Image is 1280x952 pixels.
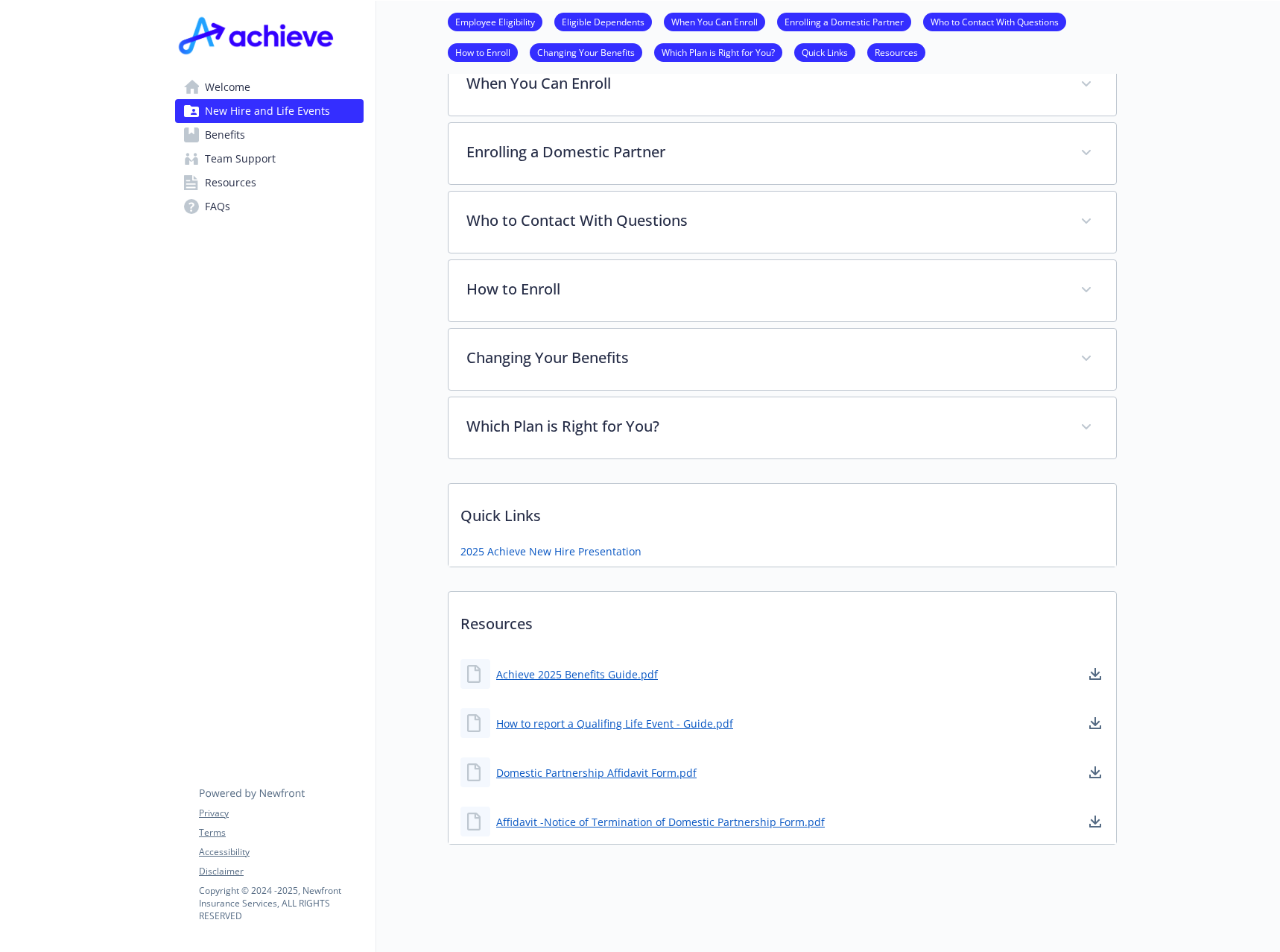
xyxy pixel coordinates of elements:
[199,845,363,859] a: Accessibility
[794,45,855,59] a: Quick Links
[175,147,364,171] a: Team Support
[1086,813,1104,830] a: download document
[448,45,518,59] a: How to Enroll
[205,171,256,195] span: Resources
[449,260,1116,321] div: How to Enroll
[923,14,1066,28] a: Who to Contact With Questions
[664,14,765,28] a: When You Can Enroll
[1086,714,1104,732] a: download document
[449,123,1116,184] div: Enrolling a Domestic Partner
[466,72,1062,95] p: When You Can Enroll
[496,716,733,731] a: How to report a Qualifing Life Event - Guide.pdf
[175,99,364,123] a: New Hire and Life Events
[205,123,245,147] span: Benefits
[199,807,363,820] a: Privacy
[205,147,276,171] span: Team Support
[466,415,1062,438] p: Which Plan is Right for You?
[554,14,652,28] a: Eligible Dependents
[199,865,363,878] a: Disclaimer
[449,484,1116,539] p: Quick Links
[449,397,1116,458] div: Which Plan is Right for You?
[205,99,330,123] span: New Hire and Life Events
[449,54,1116,116] div: When You Can Enroll
[1086,763,1104,781] a: download document
[496,814,825,830] a: Affidavit -Notice of Termination of Domestic Partnership Form.pdf
[449,329,1116,390] div: Changing Your Benefits
[867,45,925,59] a: Resources
[654,45,782,59] a: Which Plan is Right for You?
[466,347,1062,369] p: Changing Your Benefits
[466,209,1062,232] p: Who to Contact With Questions
[205,195,230,218] span: FAQs
[496,666,658,682] a: Achieve 2025 Benefits Guide.pdf
[460,543,641,559] a: 2025 Achieve New Hire Presentation
[175,75,364,99] a: Welcome
[205,75,250,99] span: Welcome
[199,884,363,922] p: Copyright © 2024 - 2025 , Newfront Insurance Services, ALL RIGHTS RESERVED
[175,171,364,195] a: Resources
[449,592,1116,647] p: Resources
[175,195,364,218] a: FAQs
[448,14,542,28] a: Employee Eligibility
[1086,665,1104,683] a: download document
[175,123,364,147] a: Benefits
[199,826,363,839] a: Terms
[449,192,1116,253] div: Who to Contact With Questions
[466,141,1062,163] p: Enrolling a Domestic Partner
[496,765,697,781] a: Domestic Partnership Affidavit Form.pdf
[777,14,911,28] a: Enrolling a Domestic Partner
[466,278,1062,300] p: How to Enroll
[530,45,642,59] a: Changing Your Benefits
